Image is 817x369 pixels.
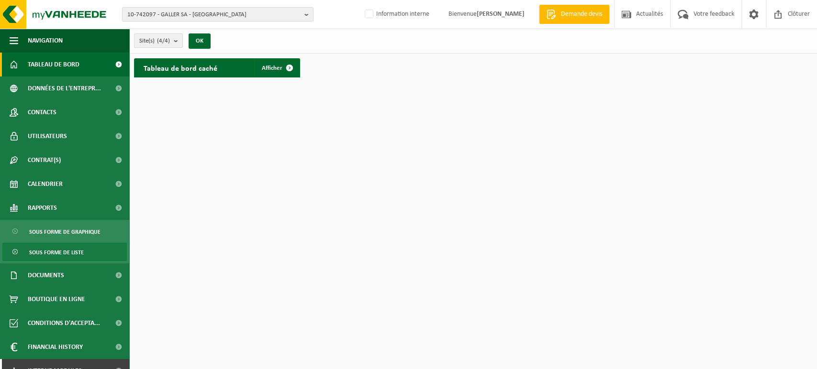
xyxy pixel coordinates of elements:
span: Données de l'entrepr... [28,76,101,100]
span: 10-742097 - GALLER SA - [GEOGRAPHIC_DATA] [127,8,301,22]
span: Utilisateurs [28,124,67,148]
span: Site(s) [139,34,170,48]
span: Calendrier [28,172,63,196]
span: Contrat(s) [28,148,61,172]
span: Navigation [28,29,63,53]
span: Afficher [262,65,282,71]
a: Demande devis [539,5,609,24]
span: Documents [28,263,64,287]
span: Sous forme de graphique [29,223,101,241]
h2: Tableau de bord caché [134,58,227,77]
span: Conditions d'accepta... [28,311,100,335]
button: Site(s)(4/4) [134,33,183,48]
span: Rapports [28,196,57,220]
a: Afficher [254,58,299,77]
a: Sous forme de graphique [2,222,127,240]
span: Boutique en ligne [28,287,85,311]
span: Tableau de bord [28,53,79,76]
span: Financial History [28,335,83,359]
label: Information interne [363,7,429,22]
button: 10-742097 - GALLER SA - [GEOGRAPHIC_DATA] [122,7,313,22]
button: OK [189,33,211,49]
span: Contacts [28,100,56,124]
strong: [PERSON_NAME] [477,11,525,18]
span: Sous forme de liste [29,243,84,261]
a: Sous forme de liste [2,243,127,261]
span: Demande devis [559,10,604,19]
count: (4/4) [157,38,170,44]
